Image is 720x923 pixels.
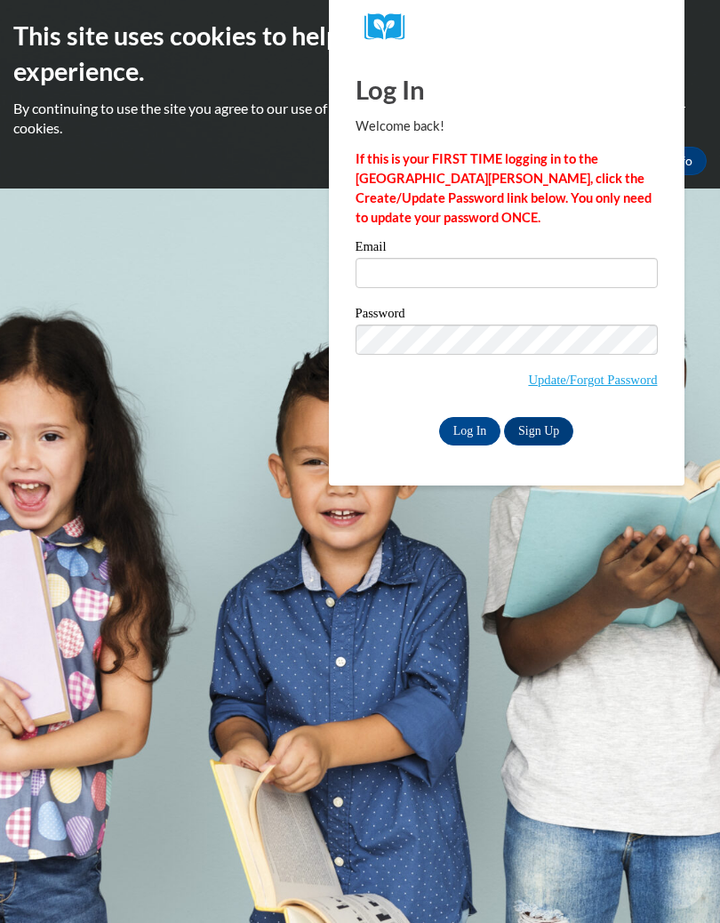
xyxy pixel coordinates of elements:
[356,151,652,225] strong: If this is your FIRST TIME logging in to the [GEOGRAPHIC_DATA][PERSON_NAME], click the Create/Upd...
[356,116,658,136] p: Welcome back!
[364,13,649,41] a: COX Campus
[356,71,658,108] h1: Log In
[364,13,418,41] img: Logo brand
[504,417,573,445] a: Sign Up
[13,99,707,138] p: By continuing to use the site you agree to our use of cookies. Use the ‘More info’ button to read...
[356,307,658,325] label: Password
[528,373,657,387] a: Update/Forgot Password
[13,18,707,90] h2: This site uses cookies to help improve your learning experience.
[356,240,658,258] label: Email
[439,417,501,445] input: Log In
[649,852,706,909] iframe: Button to launch messaging window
